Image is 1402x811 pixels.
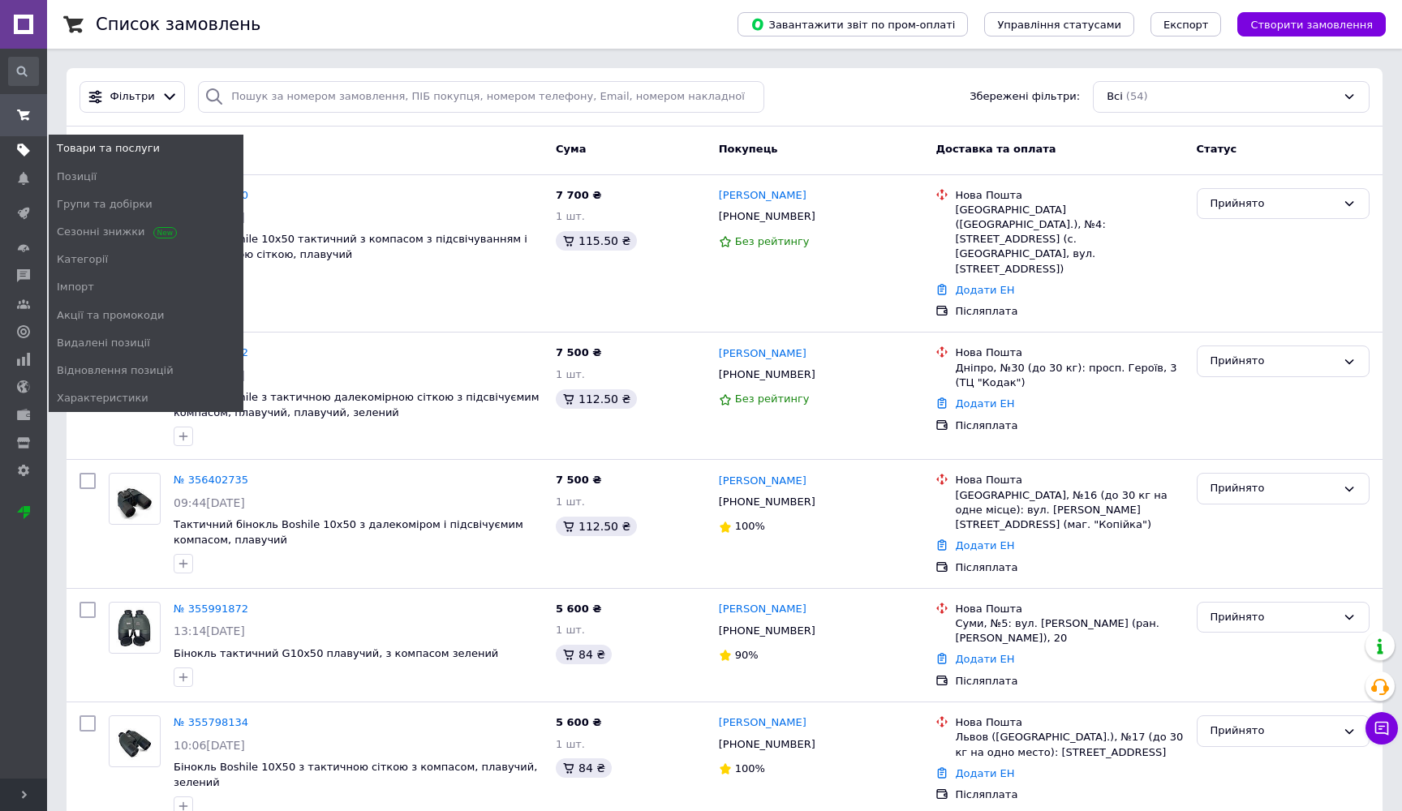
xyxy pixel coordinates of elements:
[955,284,1014,296] a: Додати ЕН
[719,188,806,204] a: [PERSON_NAME]
[738,12,968,36] button: Завантажити звіт по пром-оплаті
[716,620,819,642] div: [PHONE_NUMBER]
[955,488,1183,533] div: [GEOGRAPHIC_DATA], №16 (до 30 кг на одне місце): вул. [PERSON_NAME][STREET_ADDRESS] (маг. "Копійка")
[955,674,1183,689] div: Післяплата
[955,560,1183,575] div: Післяплата
[174,761,537,788] a: Бінокль Boshile 10Х50 з тактичною сіткою з компасом, плавучий, зелений
[49,329,243,357] a: Видалені позиції
[174,716,248,728] a: № 355798134
[1211,609,1336,626] div: Прийнято
[1250,19,1373,31] span: Створити замовлення
[116,474,154,524] img: Фото товару
[719,143,778,155] span: Покупець
[174,647,498,659] a: Бінокль тактичний G10x50 плавучий, з компасом зелений
[716,734,819,755] div: [PHONE_NUMBER]
[735,235,810,247] span: Без рейтингу
[935,143,1056,155] span: Доставка та оплата
[116,716,154,766] img: Фото товару
[109,715,161,767] a: Фото товару
[556,624,585,636] span: 1 шт.
[109,602,161,654] a: Фото товару
[716,206,819,227] div: [PHONE_NUMBER]
[174,518,523,546] a: Тактичний бінокль Boshile 10х50 з далекоміром і підсвічуємим компасом, плавучий
[1365,712,1398,744] button: Чат з покупцем
[198,81,764,113] input: Пошук за номером замовлення, ПІБ покупця, номером телефону, Email, номером накладної
[556,517,637,536] div: 112.50 ₴
[1197,143,1237,155] span: Статус
[57,141,160,156] span: Товари та послуги
[1221,18,1386,30] a: Створити замовлення
[955,304,1183,319] div: Післяплата
[735,393,810,405] span: Без рейтингу
[556,758,612,778] div: 84 ₴
[735,762,765,775] span: 100%
[556,716,601,728] span: 5 600 ₴
[57,280,94,294] span: Імпорт
[556,189,601,201] span: 7 700 ₴
[955,787,1183,802] div: Післяплата
[984,12,1134,36] button: Управління статусами
[1211,353,1336,370] div: Прийнято
[719,715,806,731] a: [PERSON_NAME]
[57,363,174,378] span: Відновлення позицій
[174,233,527,260] span: Бінокль Boshile 10x50 тактичний з компасом з підсвічуванням і далекомірною сіткою, плавучий
[57,225,173,239] span: Сезонні знижки
[556,143,586,155] span: Cума
[49,218,243,246] a: Сезонні знижки
[750,17,955,32] span: Завантажити звіт по пром-оплаті
[1211,195,1336,212] div: Прийнято
[174,391,539,418] a: Бінокль Boshile з тактичною далекомірною сіткою з підсвічуємим компасом, плавучий, плавучий, зелений
[174,496,245,509] span: 09:44[DATE]
[955,616,1183,646] div: Суми, №5: вул. [PERSON_NAME] (ран. [PERSON_NAME]), 20
[955,418,1183,433] div: Післяплата
[719,474,806,489] a: [PERSON_NAME]
[719,346,806,362] a: [PERSON_NAME]
[174,739,245,752] span: 10:06[DATE]
[49,163,243,191] a: Позиції
[556,389,637,409] div: 112.50 ₴
[49,384,243,412] a: Характеристики
[49,191,243,218] a: Групи та добірки
[955,653,1014,665] a: Додати ЕН
[174,474,248,486] a: № 356402735
[1211,723,1336,740] div: Прийнято
[955,361,1183,390] div: Дніпро, №30 (до 30 кг): просп. Героїв, 3 (ТЦ "Кодак")
[1211,480,1336,497] div: Прийнято
[1126,90,1148,102] span: (54)
[997,19,1121,31] span: Управління статусами
[955,539,1014,551] a: Додати ЕН
[49,246,243,273] a: Категорії
[719,602,806,617] a: [PERSON_NAME]
[49,302,243,329] a: Акції та промокоди
[49,273,243,301] a: Імпорт
[955,345,1183,360] div: Нова Пошта
[49,357,243,384] a: Відновлення позицій
[716,364,819,385] div: [PHONE_NUMBER]
[174,603,248,615] a: № 355991872
[556,474,601,486] span: 7 500 ₴
[955,730,1183,759] div: Львов ([GEOGRAPHIC_DATA].), №17 (до 30 кг на одно место): [STREET_ADDRESS]
[1107,89,1123,105] span: Всі
[57,308,164,323] span: Акції та промокоди
[96,15,260,34] h1: Список замовлень
[556,368,585,380] span: 1 шт.
[735,649,759,661] span: 90%
[955,203,1183,277] div: [GEOGRAPHIC_DATA] ([GEOGRAPHIC_DATA].), №4: [STREET_ADDRESS] (с.[GEOGRAPHIC_DATA], вул. [STREET_A...
[556,496,585,508] span: 1 шт.
[57,391,148,405] span: Характеристики
[955,715,1183,730] div: Нова Пошта
[716,491,819,513] div: [PHONE_NUMBER]
[57,169,97,184] span: Позиції
[57,197,153,212] span: Групи та добірки
[1163,19,1209,31] span: Експорт
[1150,12,1222,36] button: Експорт
[1237,12,1386,36] button: Створити замовлення
[955,397,1014,410] a: Додати ЕН
[955,602,1183,616] div: Нова Пошта
[556,738,585,750] span: 1 шт.
[955,473,1183,487] div: Нова Пошта
[174,624,245,637] span: 13:14[DATE]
